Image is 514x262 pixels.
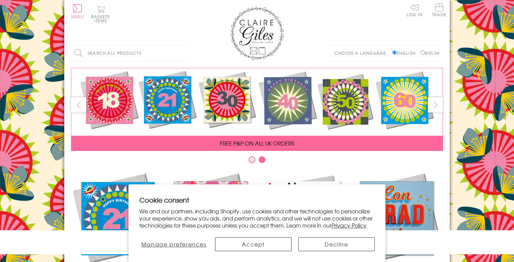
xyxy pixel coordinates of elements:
h2: Cookie consent [139,195,375,205]
div: Carousel Pagination [71,156,443,166]
input: English [392,50,397,55]
button: Decline [298,237,375,251]
button: next [428,97,443,112]
span: Trade [432,3,446,17]
span: Menu [71,14,84,20]
button: Carousel Page 1 [249,156,255,163]
input: Search [183,46,189,61]
label: Welsh [420,50,440,56]
button: Manage preferences [139,237,208,251]
span: 0 items [94,14,110,24]
input: Search all products [71,46,189,61]
span: Manage preferences [141,240,207,248]
button: Menu [71,4,84,19]
input: Welsh [420,50,425,55]
img: Claire Giles Greetings Cards [230,7,284,60]
a: Privacy Policy [331,221,367,229]
a: Log In [406,3,423,17]
p: We and our partners, including Shopify, use cookies and other technologies to personalize your ex... [139,208,375,229]
a: Trade [432,3,446,18]
p: Choose a language: [334,50,391,56]
button: Basket0 items [91,5,110,23]
span: FREE P&P ON ALL UK ORDERS [220,139,294,147]
button: Accept [215,237,291,251]
button: prev [71,97,86,112]
button: Carousel Page 2 (Current Slide) [259,156,265,163]
label: English [392,50,419,56]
